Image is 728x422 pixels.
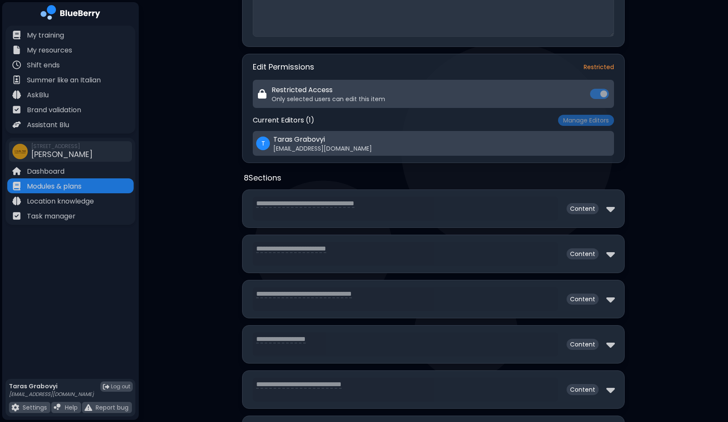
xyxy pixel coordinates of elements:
h4: Current Editors ( 1 ) [253,115,314,125]
p: Location knowledge [27,196,94,207]
button: Manage Editors [558,115,614,126]
span: [PERSON_NAME] [31,149,93,160]
p: Content [567,384,599,395]
p: Brand validation [27,105,81,115]
p: Modules & plans [27,181,82,192]
p: Content [567,203,599,214]
p: Content [567,294,599,305]
p: 8 Section s [244,172,281,184]
p: My resources [27,45,72,55]
p: Content [567,248,599,259]
img: file icon [12,46,21,54]
p: Report bug [96,404,129,411]
p: Assistant Blu [27,120,69,130]
img: down chevron [606,338,615,351]
img: Restricted [258,89,266,99]
img: file icon [12,182,21,190]
p: Task manager [27,211,76,221]
img: file icon [12,76,21,84]
img: down chevron [606,383,615,396]
img: file icon [12,120,21,129]
p: Dashboard [27,166,64,177]
img: file icon [12,167,21,175]
span: Restricted [584,63,614,71]
img: file icon [85,404,92,411]
img: logout [103,384,109,390]
img: file icon [12,404,19,411]
img: file icon [12,197,21,205]
img: down chevron [606,292,615,306]
img: file icon [12,212,21,220]
img: file icon [54,404,61,411]
img: file icon [12,31,21,39]
p: Help [65,404,78,411]
p: Content [567,339,599,350]
p: My training [27,30,64,41]
h3: Edit Permissions [253,61,314,73]
p: Summer like an Italian [27,75,101,85]
img: file icon [12,105,21,114]
p: [EMAIL_ADDRESS][DOMAIN_NAME] [273,145,372,152]
p: [EMAIL_ADDRESS][DOMAIN_NAME] [9,391,94,398]
p: AskBlu [27,90,49,100]
span: [STREET_ADDRESS] [31,143,93,150]
img: file icon [12,90,21,99]
p: Taras Grabovyi [273,134,372,145]
span: T [261,140,265,147]
p: Shift ends [27,60,60,70]
img: file icon [12,61,21,69]
p: Settings [23,404,47,411]
span: Log out [111,383,130,390]
p: Restricted Access [272,85,385,95]
p: Taras Grabovyi [9,382,94,390]
img: company logo [41,5,100,23]
img: company thumbnail [12,144,28,159]
img: down chevron [606,247,615,261]
img: down chevron [606,202,615,215]
p: Only selected users can edit this item [272,95,385,103]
